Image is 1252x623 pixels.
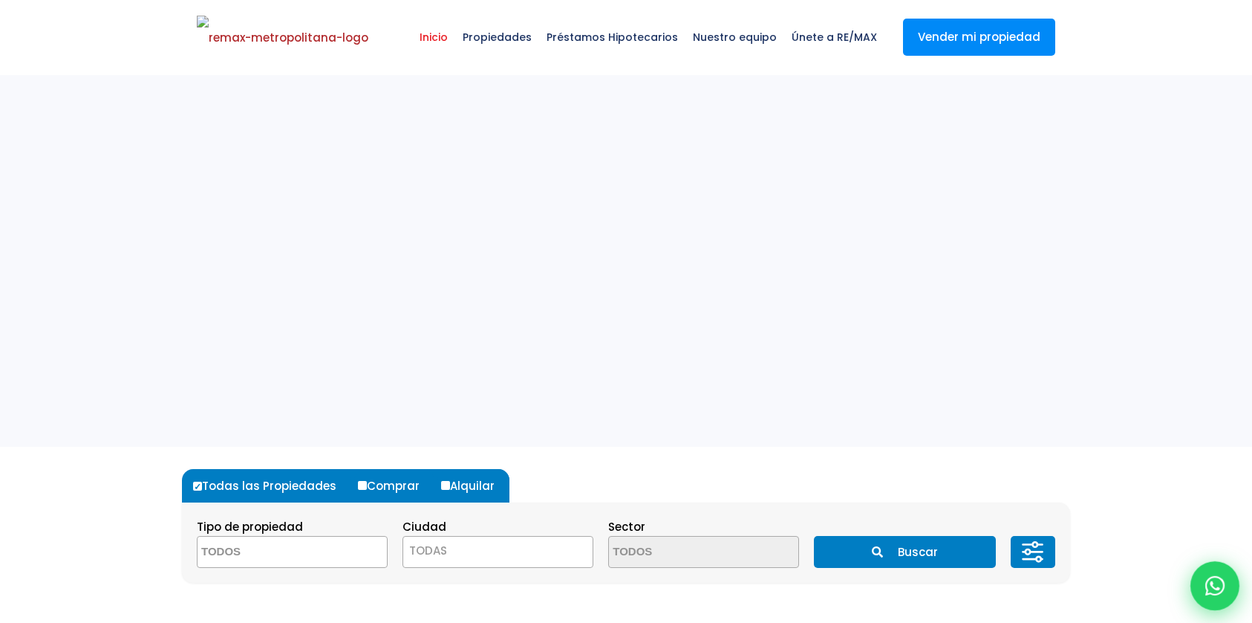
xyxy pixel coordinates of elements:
[903,19,1055,56] a: Vender mi propiedad
[402,536,593,568] span: TODAS
[412,15,455,59] span: Inicio
[402,519,446,535] span: Ciudad
[539,15,685,59] span: Préstamos Hipotecarios
[197,16,368,60] img: remax-metropolitana-logo
[197,519,303,535] span: Tipo de propiedad
[354,469,434,503] label: Comprar
[441,481,450,490] input: Alquilar
[193,482,202,491] input: Todas las Propiedades
[403,540,593,561] span: TODAS
[358,481,367,490] input: Comprar
[608,519,645,535] span: Sector
[685,15,784,59] span: Nuestro equipo
[455,15,539,59] span: Propiedades
[609,537,753,569] textarea: Search
[784,15,884,59] span: Únete a RE/MAX
[198,537,342,569] textarea: Search
[189,469,351,503] label: Todas las Propiedades
[437,469,509,503] label: Alquilar
[814,536,995,568] button: Buscar
[409,543,447,558] span: TODAS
